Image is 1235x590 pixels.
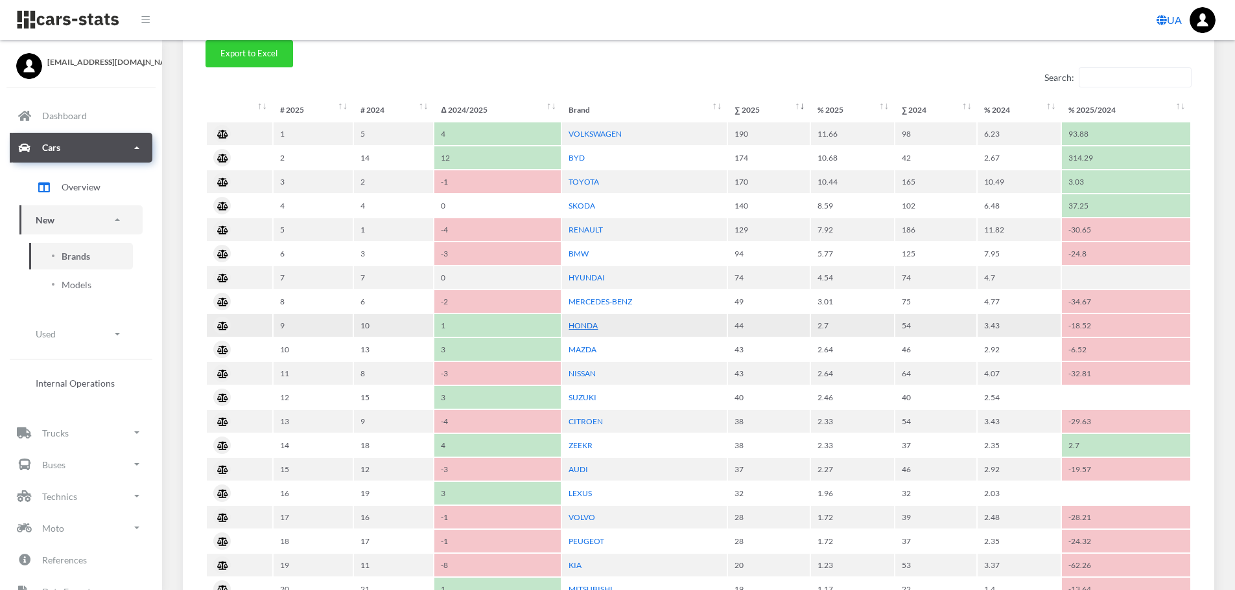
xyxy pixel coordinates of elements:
[207,98,272,121] th: : activate to sort column ascending
[1062,410,1190,433] td: -29.63
[895,122,977,145] td: 98
[1190,7,1216,33] img: ...
[354,530,433,552] td: 17
[811,434,894,457] td: 2.33
[569,560,582,570] a: KIA
[978,458,1061,481] td: 2.92
[895,482,977,505] td: 32
[811,122,894,145] td: 11.66
[978,314,1061,337] td: 3.43
[978,410,1061,433] td: 3.43
[728,290,810,313] td: 49
[206,40,293,67] button: Export to Excel
[1062,362,1190,385] td: -32.81
[274,194,353,217] td: 4
[895,242,977,265] td: 125
[569,512,595,522] a: VOLVO
[434,362,561,385] td: -3
[1062,314,1190,337] td: -18.52
[42,488,77,505] p: Technics
[434,386,561,409] td: 3
[354,290,433,313] td: 6
[62,249,90,263] span: Brands
[434,122,561,145] td: 4
[569,297,632,306] a: MERCEDES-BENZ
[1062,170,1190,193] td: 3.03
[36,326,56,342] p: Used
[569,345,596,354] a: MAZDA
[354,386,433,409] td: 15
[895,530,977,552] td: 37
[895,170,977,193] td: 165
[811,530,894,552] td: 1.72
[274,530,353,552] td: 18
[434,554,561,576] td: -8
[895,266,977,289] td: 74
[895,506,977,528] td: 39
[728,386,810,409] td: 40
[354,194,433,217] td: 4
[811,554,894,576] td: 1.23
[42,520,64,536] p: Moto
[434,314,561,337] td: 1
[42,139,60,155] p: Cars
[978,554,1061,576] td: 3.37
[274,506,353,528] td: 17
[354,146,433,169] td: 14
[811,290,894,313] td: 3.01
[29,243,133,269] a: Brands
[569,201,595,210] a: SKODA
[728,266,810,289] td: 74
[978,194,1061,217] td: 6.48
[569,273,605,282] a: HYUNDAI
[434,338,561,361] td: 3
[728,482,810,505] td: 32
[978,122,1061,145] td: 6.23
[728,434,810,457] td: 38
[274,170,353,193] td: 3
[811,194,894,217] td: 8.59
[354,242,433,265] td: 3
[274,314,353,337] td: 9
[354,98,433,121] th: #&nbsp;2024: activate to sort column ascending
[19,205,143,234] a: New
[569,416,603,426] a: CITROEN
[354,218,433,241] td: 1
[274,98,353,121] th: #&nbsp;2025: activate to sort column ascending
[274,362,353,385] td: 11
[434,170,561,193] td: -1
[811,482,894,505] td: 1.96
[354,362,433,385] td: 8
[354,482,433,505] td: 19
[728,530,810,552] td: 28
[274,218,353,241] td: 5
[978,170,1061,193] td: 10.49
[978,146,1061,169] td: 2.67
[274,410,353,433] td: 13
[811,146,894,169] td: 10.68
[220,48,277,58] span: Export to Excel
[728,170,810,193] td: 170
[728,410,810,433] td: 38
[728,122,810,145] td: 190
[47,56,146,68] span: [EMAIL_ADDRESS][DOMAIN_NAME]
[728,218,810,241] td: 129
[895,362,977,385] td: 64
[1062,530,1190,552] td: -24.32
[354,410,433,433] td: 9
[1062,506,1190,528] td: -28.21
[434,146,561,169] td: 12
[811,266,894,289] td: 4.54
[19,370,143,396] a: Internal Operations
[895,554,977,576] td: 53
[728,194,810,217] td: 140
[569,392,596,402] a: SUZUKI
[728,98,810,121] th: ∑&nbsp;2025: activate to sort column ascending
[29,271,133,298] a: Models
[978,290,1061,313] td: 4.77
[274,290,353,313] td: 8
[42,457,65,473] p: Buses
[728,146,810,169] td: 174
[19,319,143,348] a: Used
[274,338,353,361] td: 10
